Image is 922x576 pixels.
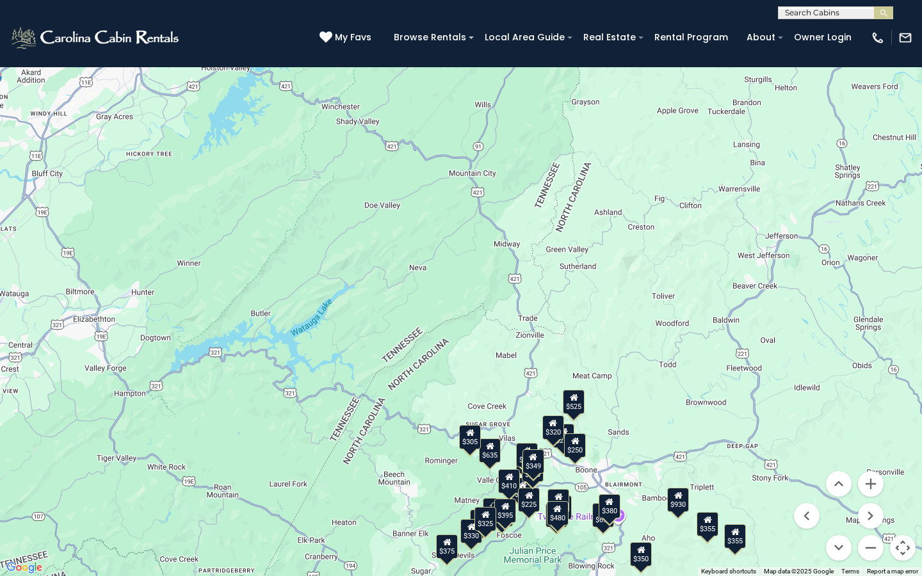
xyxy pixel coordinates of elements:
[667,488,689,512] div: $930
[599,494,620,518] div: $380
[858,471,884,497] button: Zoom in
[10,25,182,51] img: White-1-2.png
[740,28,782,47] a: About
[648,28,734,47] a: Rental Program
[335,31,371,44] span: My Favs
[871,31,885,45] img: phone-regular-white.png
[898,31,912,45] img: mail-regular-white.png
[319,31,375,45] a: My Favs
[387,28,473,47] a: Browse Rentals
[826,471,852,497] button: Move up
[577,28,642,47] a: Real Estate
[478,28,571,47] a: Local Area Guide
[788,28,858,47] a: Owner Login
